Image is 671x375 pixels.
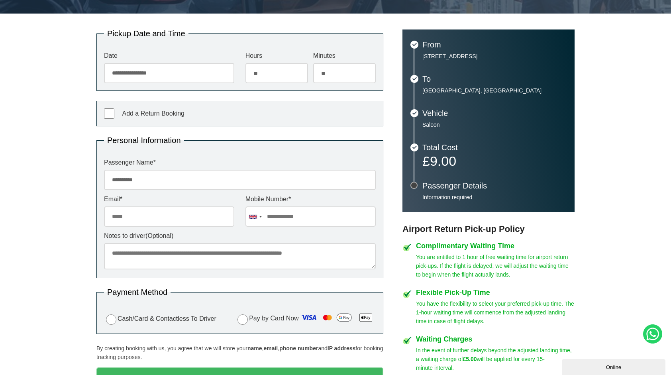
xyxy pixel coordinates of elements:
input: Add a Return Booking [104,108,114,119]
label: Notes to driver [104,233,376,239]
strong: £5.00 [463,356,477,362]
strong: IP address [328,345,356,351]
span: 9.00 [430,153,456,169]
label: Passenger Name [104,159,376,166]
label: Date [104,53,234,59]
h4: Complimentary Waiting Time [416,242,575,249]
h3: Vehicle [422,109,567,117]
label: Pay by Card Now [235,311,376,326]
iframe: chat widget [562,357,667,375]
input: Cash/Card & Contactless To Driver [106,314,116,325]
p: In the event of further delays beyond the adjusted landing time, a waiting charge of will be appl... [416,346,575,372]
strong: email [263,345,278,351]
input: Pay by Card Now [237,314,248,325]
legend: Pickup Date and Time [104,29,188,37]
h4: Waiting Charges [416,336,575,343]
label: Minutes [313,53,376,59]
p: [STREET_ADDRESS] [422,53,567,60]
span: (Optional) [145,232,173,239]
label: Cash/Card & Contactless To Driver [104,313,216,325]
h3: Total Cost [422,143,567,151]
h3: Airport Return Pick-up Policy [402,224,575,234]
p: By creating booking with us, you agree that we will store your , , and for booking tracking purpo... [96,344,383,361]
h3: From [422,41,567,49]
p: [GEOGRAPHIC_DATA], [GEOGRAPHIC_DATA] [422,87,567,94]
p: You have the flexibility to select your preferred pick-up time. The 1-hour waiting time will comm... [416,299,575,326]
p: £ [422,155,567,167]
span: Add a Return Booking [122,110,184,117]
h4: Flexible Pick-Up Time [416,289,575,296]
p: Saloon [422,121,567,128]
strong: name [247,345,262,351]
h3: Passenger Details [422,182,567,190]
label: Hours [245,53,308,59]
h3: To [422,75,567,83]
label: Email [104,196,234,202]
label: Mobile Number [245,196,376,202]
legend: Payment Method [104,288,171,296]
p: You are entitled to 1 hour of free waiting time for airport return pick-ups. If the flight is del... [416,253,575,279]
legend: Personal Information [104,136,184,144]
p: Information required [422,194,567,201]
div: United Kingdom: +44 [246,207,264,226]
strong: phone number [279,345,318,351]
